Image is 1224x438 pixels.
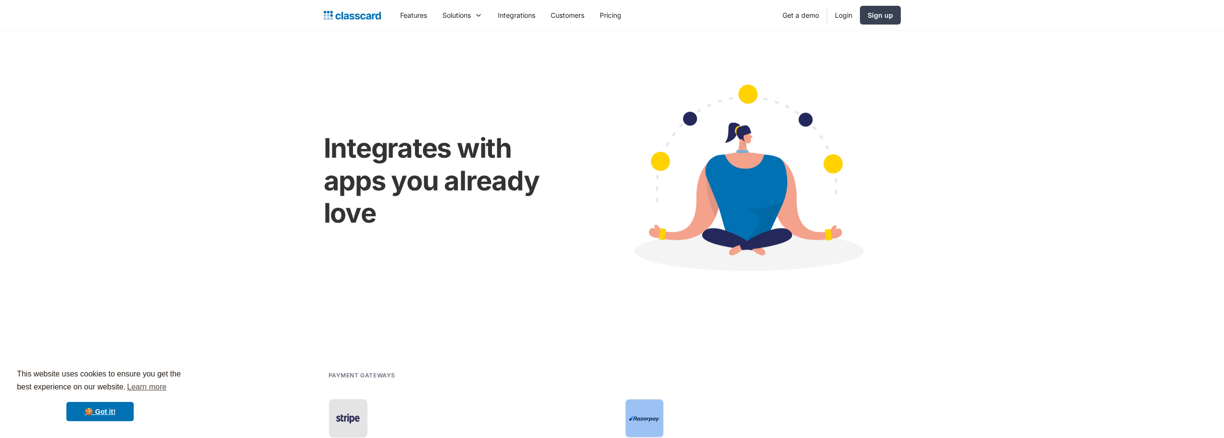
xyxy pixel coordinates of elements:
[324,132,573,229] h1: Integrates with apps you already love
[868,10,893,20] div: Sign up
[593,66,901,297] img: Cartoon image showing connected apps
[328,371,396,380] h2: Payment gateways
[8,359,192,430] div: cookieconsent
[435,4,490,26] div: Solutions
[592,4,629,26] a: Pricing
[629,415,660,422] img: Razorpay
[392,4,435,26] a: Features
[324,9,381,22] a: Logo
[827,4,860,26] a: Login
[490,4,543,26] a: Integrations
[860,6,901,25] a: Sign up
[17,368,183,394] span: This website uses cookies to ensure you get the best experience on our website.
[126,380,168,394] a: learn more about cookies
[333,411,364,425] img: Stripe
[442,10,471,20] div: Solutions
[775,4,827,26] a: Get a demo
[543,4,592,26] a: Customers
[66,402,134,421] a: dismiss cookie message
